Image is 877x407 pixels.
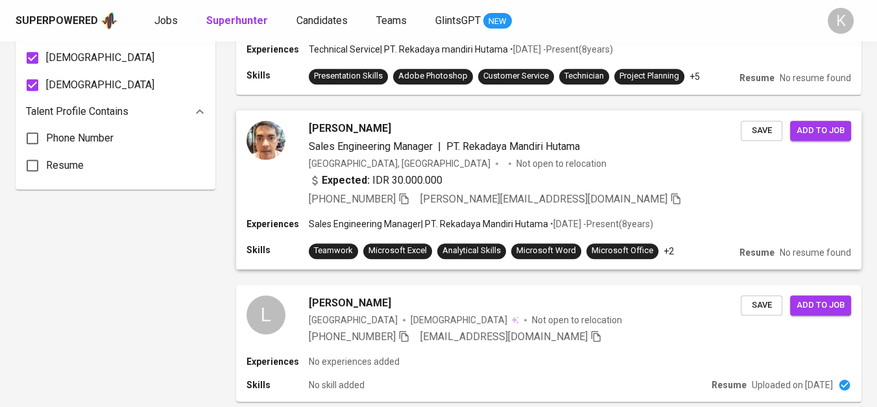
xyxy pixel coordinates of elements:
p: Experiences [246,43,309,56]
a: Jobs [154,13,180,29]
div: Technician [564,70,604,82]
p: Uploaded on [DATE] [752,378,833,391]
span: Jobs [154,14,178,27]
span: [PERSON_NAME][EMAIL_ADDRESS][DOMAIN_NAME] [420,193,667,205]
button: Add to job [790,295,851,315]
a: L[PERSON_NAME][GEOGRAPHIC_DATA][DEMOGRAPHIC_DATA] Not open to relocation[PHONE_NUMBER] [EMAIL_ADD... [236,285,861,402]
span: Resume [46,158,84,173]
span: Sales Engineering Manager [309,140,433,153]
span: Save [747,123,776,138]
span: [EMAIL_ADDRESS][DOMAIN_NAME] [420,330,588,343]
div: [GEOGRAPHIC_DATA] [309,314,398,327]
div: [GEOGRAPHIC_DATA], [GEOGRAPHIC_DATA] [309,157,490,170]
p: Skills [246,69,309,82]
div: K [828,8,854,34]
button: Add to job [790,121,851,141]
div: Presentation Skills [314,70,383,82]
div: Microsoft Excel [368,245,427,257]
span: [PERSON_NAME] [309,295,391,311]
b: Expected: [322,173,370,188]
p: Resume [712,378,747,391]
span: Save [747,298,776,313]
img: app logo [101,11,118,31]
p: No resume found [780,71,851,84]
div: Customer Service [483,70,549,82]
div: Microsoft Word [516,245,576,257]
div: Adobe Photoshop [398,70,468,82]
div: Talent Profile Contains [26,99,205,125]
span: PT. Rekadaya Mandiri Hutama [446,140,580,153]
span: [DEMOGRAPHIC_DATA] [46,50,154,66]
span: [PHONE_NUMBER] [309,330,396,343]
button: Save [741,121,782,141]
a: Candidates [296,13,350,29]
span: NEW [483,15,512,28]
a: GlintsGPT NEW [435,13,512,29]
span: Teams [376,14,407,27]
b: Superhunter [206,14,268,27]
span: GlintsGPT [435,14,481,27]
p: Sales Engineering Manager | PT. Rekadaya Mandiri Hutama [309,217,548,230]
p: Resume [739,246,775,259]
p: Skills [246,378,309,391]
p: No experiences added [309,355,400,368]
div: IDR 30.000.000 [309,173,442,188]
span: | [438,139,441,154]
div: Analytical Skills [442,245,501,257]
div: Teamwork [314,245,353,257]
div: Superpowered [16,14,98,29]
img: 41f4d89f8fe022f32923dadc23998d16.jpg [246,121,285,160]
p: Talent Profile Contains [26,104,128,119]
span: [PHONE_NUMBER] [309,193,396,205]
p: Experiences [246,355,309,368]
p: Experiences [246,217,309,230]
p: Skills [246,243,309,256]
p: +2 [664,245,674,258]
a: [PERSON_NAME]Sales Engineering Manager|PT. Rekadaya Mandiri Hutama[GEOGRAPHIC_DATA], [GEOGRAPHIC_... [236,110,861,269]
span: [DEMOGRAPHIC_DATA] [411,314,509,327]
div: Microsoft Office [592,245,653,257]
a: Superhunter [206,13,270,29]
div: Project Planning [619,70,679,82]
p: No skill added [309,378,365,391]
span: Candidates [296,14,348,27]
span: [PERSON_NAME] [309,121,391,136]
p: • [DATE] - Present ( 8 years ) [548,217,653,230]
span: [DEMOGRAPHIC_DATA] [46,77,154,93]
a: Superpoweredapp logo [16,11,118,31]
p: Technical Service | PT. Rekadaya mandiri Hutama [309,43,508,56]
p: • [DATE] - Present ( 8 years ) [508,43,613,56]
p: +5 [690,70,700,83]
p: Not open to relocation [532,314,622,327]
span: Add to job [797,298,845,313]
span: Add to job [797,123,845,138]
p: No resume found [780,246,851,259]
p: Not open to relocation [516,157,607,170]
span: Phone Number [46,130,114,146]
a: Teams [376,13,409,29]
div: L [246,295,285,334]
p: Resume [739,71,775,84]
button: Save [741,295,782,315]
